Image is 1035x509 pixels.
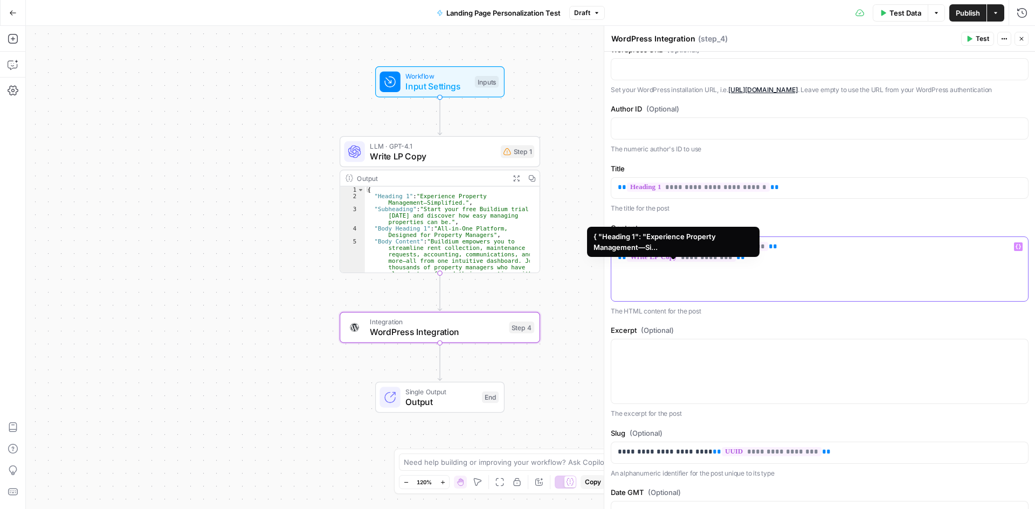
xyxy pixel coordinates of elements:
[611,306,1029,317] p: The HTML content for the post
[340,136,540,273] div: LLM · GPT-4.1Write LP CopyStep 1Output{ "Heading 1":"Experience Property Management—Simplified.",...
[611,325,1029,336] label: Excerpt
[340,382,540,413] div: Single OutputOutputEnd
[611,468,1029,479] p: An alphanumeric identifier for the post unique to its type
[405,386,477,396] span: Single Output
[340,193,365,206] div: 2
[873,4,928,22] button: Test Data
[956,8,980,18] span: Publish
[348,321,361,334] img: WordPress%20logotype.png
[630,428,663,438] span: (Optional)
[446,8,561,18] span: Landing Page Personalization Test
[357,186,364,193] span: Toggle code folding, rows 1 through 9
[581,475,605,489] button: Copy
[417,478,432,486] span: 120%
[611,33,695,44] textarea: WordPress Integration
[728,86,798,94] a: [URL][DOMAIN_NAME]
[482,392,499,403] div: End
[611,428,1029,438] label: Slug
[961,32,994,46] button: Test
[611,163,1029,174] label: Title
[976,34,989,44] span: Test
[340,66,540,97] div: WorkflowInput SettingsInputs
[611,408,1029,419] p: The excerpt for the post
[430,4,567,22] button: Landing Page Personalization Test
[438,97,441,135] g: Edge from start to step_1
[340,186,365,193] div: 1
[370,325,503,338] span: WordPress Integration
[611,203,1029,214] p: The title for the post
[405,80,470,93] span: Input Settings
[889,8,921,18] span: Test Data
[611,103,1029,114] label: Author ID
[611,85,1029,95] p: Set your WordPress installation URL, i.e. . Leave empty to use the URL from your WordPress authen...
[574,8,590,18] span: Draft
[357,173,505,183] div: Output
[370,150,495,163] span: Write LP Copy
[611,144,1029,155] p: The numeric author's ID to use
[405,71,470,81] span: Workflow
[611,487,1029,498] label: Date GMT
[509,322,534,333] div: Step 4
[340,238,365,283] div: 5
[370,141,495,151] span: LLM · GPT-4.1
[569,6,605,20] button: Draft
[698,33,728,44] span: ( step_4 )
[370,317,503,327] span: Integration
[475,76,499,88] div: Inputs
[949,4,986,22] button: Publish
[611,222,1029,233] label: Content
[405,395,477,408] span: Output
[648,487,681,498] span: (Optional)
[340,312,540,343] div: IntegrationWordPress IntegrationStep 4
[641,325,674,336] span: (Optional)
[438,273,441,311] g: Edge from step_1 to step_4
[585,477,601,487] span: Copy
[340,206,365,225] div: 3
[646,103,679,114] span: (Optional)
[501,145,534,158] div: Step 1
[438,343,441,381] g: Edge from step_4 to end
[340,225,365,238] div: 4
